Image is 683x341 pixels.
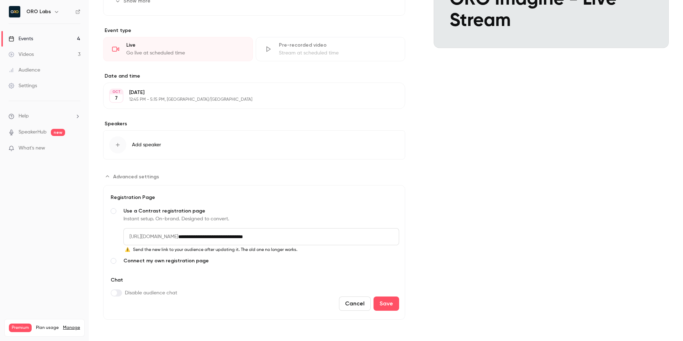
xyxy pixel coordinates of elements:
iframe: Noticeable Trigger [72,145,80,152]
div: Stream at scheduled time [279,49,397,57]
button: Cancel [339,297,371,311]
span: Connect my own registration page [123,257,399,264]
span: Send the new link to your audience after updating it. The old one no longer works. [133,247,297,253]
span: Premium [9,324,32,332]
div: Videos [9,51,34,58]
label: Date and time [103,73,405,80]
div: Pre-recorded video [279,42,397,49]
div: Registration Page [109,194,399,201]
span: Add speaker [132,141,161,148]
a: SpeakerHub [18,128,47,136]
p: [DATE] [129,89,367,96]
span: Advanced settings [113,173,159,180]
div: Go live at scheduled time [126,49,244,57]
a: Manage [63,325,80,331]
span: Disable audience chat [125,289,177,297]
input: Use a Contrast registration pageInstant setup. On-brand. Designed to convert.[URL][DOMAIN_NAME]⚠️... [178,228,399,245]
div: Live [126,42,244,49]
section: Advanced settings [103,171,405,320]
div: Chat [109,277,177,289]
div: OCT [110,89,123,94]
span: Use a Contrast registration page [123,208,399,215]
span: [URL][DOMAIN_NAME] [123,228,178,245]
span: new [51,129,65,136]
li: help-dropdown-opener [9,112,80,120]
span: Plan usage [36,325,59,331]
button: Save [374,297,399,311]
p: 7 [115,95,118,102]
label: Speakers [103,120,405,127]
p: 12:45 PM - 5:15 PM, [GEOGRAPHIC_DATA]/[GEOGRAPHIC_DATA] [129,97,367,103]
button: Add speaker [103,130,405,159]
div: Instant setup. On-brand. Designed to convert. [123,215,399,222]
div: Pre-recorded videoStream at scheduled time [256,37,406,61]
div: Audience [9,67,40,74]
div: ⚠️ [125,247,297,253]
div: Settings [9,82,37,89]
p: Event type [103,27,405,34]
span: Help [18,112,29,120]
h6: ORO Labs [26,8,51,15]
div: LiveGo live at scheduled time [103,37,253,61]
div: Events [9,35,33,42]
span: What's new [18,145,45,152]
button: Advanced settings [103,171,163,182]
img: ORO Labs [9,6,20,17]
